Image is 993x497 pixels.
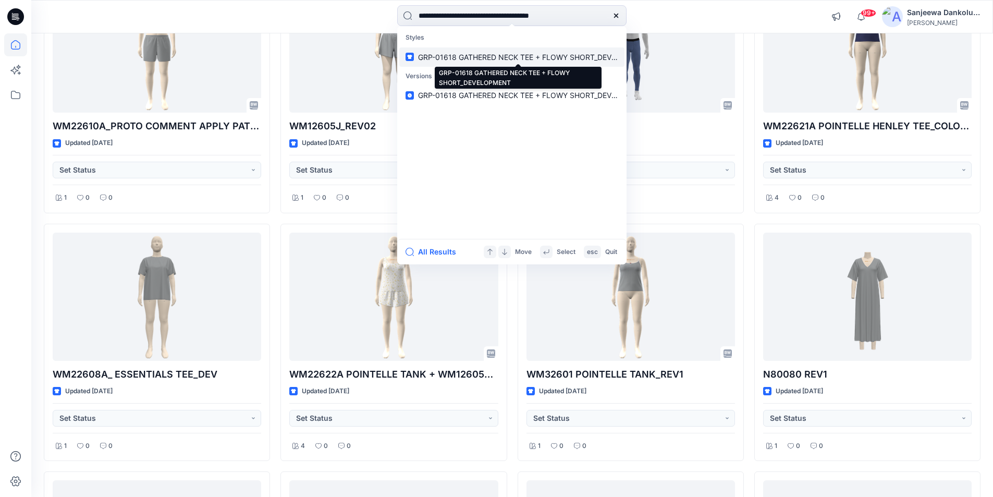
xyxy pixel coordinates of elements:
[418,91,651,100] span: GRP-01618 GATHERED NECK TEE + FLOWY SHORT_DEVELOPMENT
[301,441,305,452] p: 4
[776,138,823,149] p: Updated [DATE]
[108,441,113,452] p: 0
[907,6,980,19] div: Sanjeewa Dankoluwage
[582,441,586,452] p: 0
[108,192,113,203] p: 0
[289,119,498,134] p: WM12605J_REV02
[399,28,624,47] p: Styles
[301,192,303,203] p: 1
[65,386,113,397] p: Updated [DATE]
[557,247,575,258] p: Select
[776,386,823,397] p: Updated [DATE]
[798,192,802,203] p: 0
[53,367,261,382] p: WM22608A_ ESSENTIALS TEE_DEV
[515,247,532,258] p: Move
[819,441,823,452] p: 0
[324,441,328,452] p: 0
[526,233,735,361] a: WM32601 POINTELLE TANK_REV1
[65,138,113,149] p: Updated [DATE]
[587,247,598,258] p: esc
[882,6,903,27] img: avatar
[302,138,349,149] p: Updated [DATE]
[302,386,349,397] p: Updated [DATE]
[861,9,876,17] span: 99+
[796,441,800,452] p: 0
[399,86,624,105] a: GRP-01618 GATHERED NECK TEE + FLOWY SHORT_DEVELOPMENT
[526,119,735,134] p: CD8629504_REV2
[763,367,972,382] p: N80080 REV1
[539,386,586,397] p: Updated [DATE]
[347,441,351,452] p: 0
[322,192,326,203] p: 0
[559,441,563,452] p: 0
[907,19,980,27] div: [PERSON_NAME]
[763,233,972,361] a: N80080 REV1
[820,192,825,203] p: 0
[345,192,349,203] p: 0
[406,246,463,258] button: All Results
[399,67,624,86] p: Versions
[526,367,735,382] p: WM32601 POINTELLE TANK_REV1
[538,441,541,452] p: 1
[418,53,651,62] span: GRP-01618 GATHERED NECK TEE + FLOWY SHORT_DEVELOPMENT
[289,367,498,382] p: WM22622A POINTELLE TANK + WM12605K POINTELLE SHORT -w- PICOT_COLORWAY
[775,192,779,203] p: 4
[775,441,777,452] p: 1
[85,441,90,452] p: 0
[53,119,261,134] p: WM22610A_PROTO COMMENT APPLY PATTERN_REV1
[289,233,498,361] a: WM22622A POINTELLE TANK + WM12605K POINTELLE SHORT -w- PICOT_COLORWAY
[64,441,67,452] p: 1
[763,119,972,134] p: WM22621A POINTELLE HENLEY TEE_COLORWAY_REV6
[64,192,67,203] p: 1
[605,247,617,258] p: Quit
[399,47,624,67] a: GRP-01618 GATHERED NECK TEE + FLOWY SHORT_DEVELOPMENT
[53,233,261,361] a: WM22608A_ ESSENTIALS TEE_DEV
[85,192,90,203] p: 0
